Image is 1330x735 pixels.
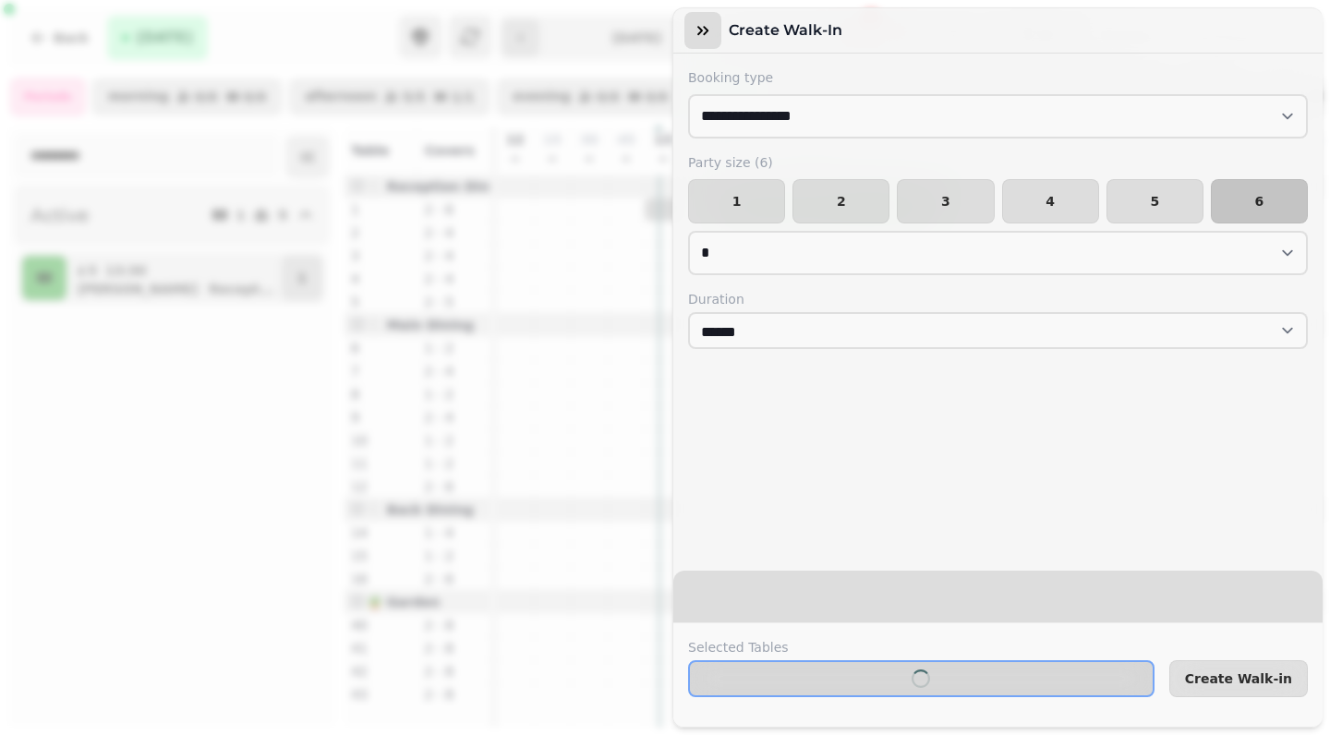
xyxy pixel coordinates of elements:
button: 5 [1106,179,1203,223]
span: 5 [1122,195,1188,208]
span: Create Walk-in [1185,672,1292,685]
span: 4 [1018,195,1083,208]
button: 4 [1002,179,1099,223]
button: 3 [897,179,994,223]
button: Create Walk-in [1169,660,1308,697]
span: 2 [808,195,874,208]
span: 3 [913,195,978,208]
label: Booking type [688,68,1308,87]
span: 1 [704,195,769,208]
button: 6 [1211,179,1308,223]
button: 1 [688,179,785,223]
button: 2 [792,179,889,223]
h3: Create Walk-in [729,19,850,42]
label: Party size ( 6 ) [688,153,1308,172]
span: 6 [1227,195,1292,208]
label: Selected Tables [688,638,1155,657]
label: Duration [688,290,1308,308]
